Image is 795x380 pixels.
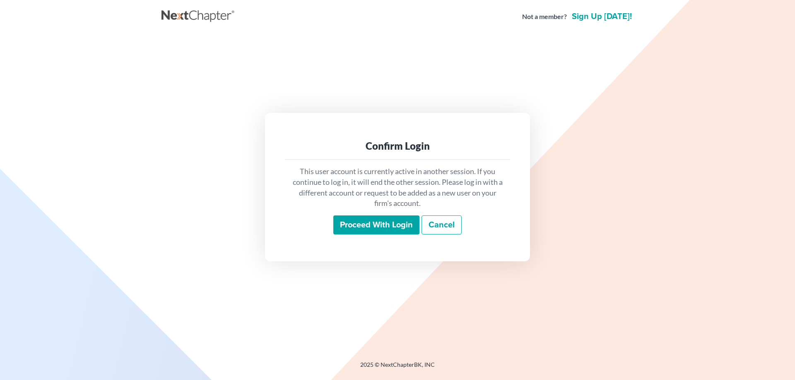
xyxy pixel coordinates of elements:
[291,139,503,153] div: Confirm Login
[570,12,634,21] a: Sign up [DATE]!
[161,361,634,375] div: 2025 © NextChapterBK, INC
[522,12,567,22] strong: Not a member?
[291,166,503,209] p: This user account is currently active in another session. If you continue to log in, it will end ...
[422,215,462,234] a: Cancel
[333,215,419,234] input: Proceed with login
